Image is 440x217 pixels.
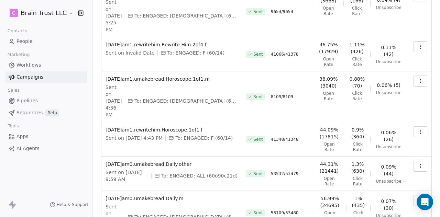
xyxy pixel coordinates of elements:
span: 44.09% (17815) [319,126,340,140]
span: AI Agents [16,145,40,152]
span: Sales [5,85,23,95]
a: Workflows [5,59,87,71]
span: Click Rate [350,56,365,67]
span: Pipelines [16,97,38,104]
button: CBrain Trust LLC [8,7,73,19]
a: People [5,36,87,47]
span: Unsubscribe [376,90,401,95]
span: Beta [45,110,59,116]
span: C [12,10,15,16]
span: 0.07% (30) [376,198,401,212]
span: Help & Support [57,202,88,207]
span: 8109 / 8109 [271,94,293,100]
a: Campaigns [5,71,87,83]
span: Click Rate [351,141,365,152]
span: Unsubscribe [376,179,401,184]
span: Open Rate [319,176,340,187]
span: 1% (435) [352,195,365,209]
span: 38.09% (3040) [319,76,338,89]
span: Apps [16,133,29,140]
span: Open Rate [319,91,338,102]
span: Unsubscribe [376,144,401,150]
span: Unsubscribe [376,5,401,10]
span: 56.99% (24695) [319,195,341,209]
span: 0.11% (42) [376,44,401,58]
span: 1.3% (630) [351,161,365,174]
span: Sent on [DATE] 4:43 PM [106,135,163,141]
span: Campaigns [16,73,43,81]
span: Sequences [16,109,43,116]
span: 1.11% (426) [350,41,365,55]
span: To: ENGAGED: MALE (60/14) [134,98,238,104]
span: Click Rate [349,5,365,16]
span: Sent on [DATE] 4:36 PM [106,84,122,118]
span: Sent [253,171,263,176]
span: To: ENGAGED: F (60/14) [167,49,225,56]
span: 41348 / 41348 [271,137,299,142]
span: Open Rate [319,141,340,152]
span: Sent [253,52,263,57]
span: Click Rate [350,91,365,102]
span: Tools [5,121,22,131]
span: 0.06% (26) [376,129,401,143]
span: Open Rate [319,5,338,16]
span: Workflows [16,61,41,69]
a: AI Agents [5,143,87,154]
span: Click Rate [351,176,365,187]
span: 53532 / 53479 [271,171,299,176]
span: 0.06% (5) [377,82,400,89]
span: 44.31% (21441) [319,161,340,174]
span: 0.9% (364) [351,126,365,140]
span: Sent on [DATE] 9:59 AM [106,169,148,183]
span: [DATE]am0.umakebread.Daily.m [106,195,238,202]
span: 46.75% (17929) [319,41,338,55]
div: Open Intercom Messenger [417,194,433,210]
span: [DATE]am1.rewritehim.Rewrite Him.2of4.f [106,41,238,48]
span: [DATE]am1.rewritehim.Horoscope.1of1.f [106,126,238,133]
span: [DATE]am1.umakebread.Horoscope.1of1.m [106,76,238,82]
a: Pipelines [5,95,87,106]
a: Help & Support [50,202,88,207]
span: Sent [253,94,263,100]
span: To: ENGAGED: MALE (60/14) + 1 more [134,12,238,19]
a: Apps [5,131,87,142]
a: SequencesBeta [5,107,87,118]
span: Brain Trust LLC [21,9,67,18]
span: Sent [253,9,263,14]
span: Contacts [4,26,30,36]
span: To: ENGAGED: F (60/14) [175,135,233,141]
span: 53109 / 53480 [271,210,299,216]
span: Sent [253,210,263,216]
span: Sent [253,137,263,142]
span: Unsubscribe [376,59,401,65]
span: Open Rate [319,56,338,67]
span: 41066 / 41378 [271,52,299,57]
span: 0.88% (70) [350,76,365,89]
span: To: ENGAGED: ALL (60o90c21d) [161,172,238,179]
span: Sent on Invalid Date [106,49,155,56]
span: [DATE]am0.umakebread.Daily.other [106,161,238,168]
span: 0.09% (44) [376,163,401,177]
span: Marketing [4,49,33,60]
span: People [16,38,33,45]
span: 9654 / 9654 [271,9,293,14]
